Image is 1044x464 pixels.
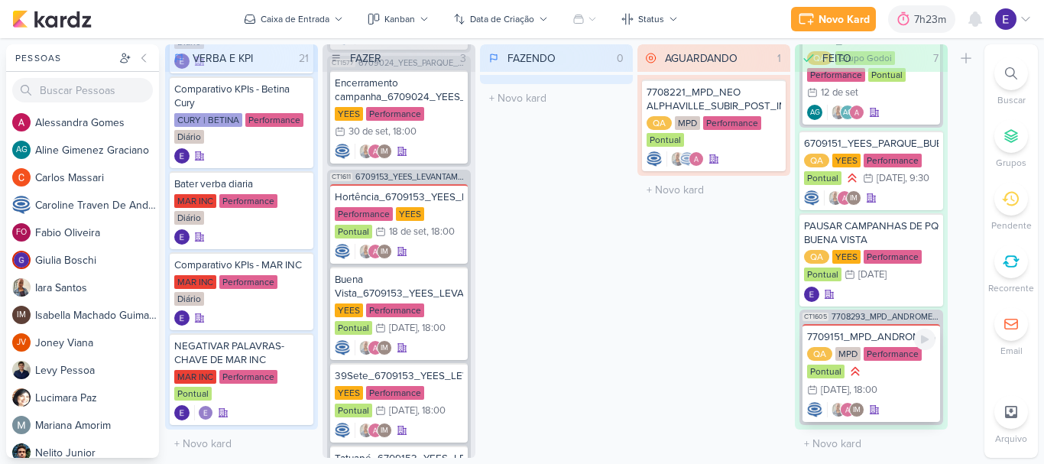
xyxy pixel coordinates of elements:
[368,244,383,259] img: Alessandra Gomes
[377,340,392,355] div: Isabella Machado Guimarães
[807,347,832,361] div: QA
[174,310,190,326] img: Eduardo Quaresma
[12,168,31,187] img: Carlos Massari
[824,190,861,206] div: Colaboradores: Iara Santos, Alessandra Gomes, Isabella Machado Guimarães
[853,407,861,414] p: IM
[798,433,945,455] input: + Novo kard
[810,109,820,117] p: AG
[804,268,841,281] div: Pontual
[174,211,204,225] div: Diário
[864,154,922,167] div: Performance
[647,133,684,147] div: Pontual
[804,190,819,206] img: Caroline Traven De Andrade
[174,387,212,401] div: Pontual
[17,339,26,347] p: JV
[174,370,216,384] div: MAR INC
[807,105,822,120] div: Criador(a): Aline Gimenez Graciano
[355,423,392,438] div: Colaboradores: Iara Santos, Alessandra Gomes, Isabella Machado Guimarães
[358,144,374,159] img: Iara Santos
[335,369,463,383] div: 39Sete_6709153_YEES_LEVANTAMENTO_DE_CRIATIVOS_ATIVOS
[330,173,352,181] span: CT1611
[35,362,159,378] div: L e v y P e s s o a
[995,432,1027,446] p: Arquivo
[905,174,929,183] div: , 9:30
[335,340,350,355] div: Criador(a): Caroline Traven De Andrade
[174,177,309,191] div: Bater verba diaria
[837,190,852,206] img: Alessandra Gomes
[821,88,858,98] div: 12 de set
[219,370,277,384] div: Performance
[335,107,363,121] div: YEES
[771,50,787,67] div: 1
[335,225,372,238] div: Pontual
[417,406,446,416] div: , 18:00
[174,83,309,110] div: Comparativo KPIs - Betina Cury
[366,303,424,317] div: Performance
[647,151,662,167] div: Criador(a): Caroline Traven De Andrade
[12,78,153,102] input: Buscar Pessoas
[840,105,855,120] div: Aline Gimenez Graciano
[35,390,159,406] div: L u c i m a r a P a z
[35,417,159,433] div: M a r i a n a A m o r i m
[245,113,303,127] div: Performance
[174,405,190,420] div: Criador(a): Eduardo Quaresma
[454,50,472,67] div: 3
[335,207,393,221] div: Performance
[366,386,424,400] div: Performance
[804,250,829,264] div: QA
[174,339,309,367] div: NEGATIVAR PALAVRAS-CHAVE DE MAR INC
[849,105,864,120] img: Alessandra Gomes
[335,303,363,317] div: YEES
[12,51,116,65] div: Pessoas
[174,194,216,208] div: MAR INC
[35,252,159,268] div: G i u l i a B o s c h i
[984,57,1038,107] li: Ctrl + F
[995,8,1016,30] img: Eduardo Quaresma
[358,423,374,438] img: Iara Santos
[16,229,27,237] p: FO
[335,386,363,400] div: YEES
[194,405,213,420] div: Colaboradores: Eduardo Quaresma
[219,194,277,208] div: Performance
[35,335,159,351] div: J o n e y V i a n a
[849,385,877,395] div: , 18:00
[174,405,190,420] img: Eduardo Quaresma
[827,402,864,417] div: Colaboradores: Iara Santos, Alessandra Gomes, Isabella Machado Guimarães
[804,171,841,185] div: Pontual
[335,190,463,204] div: Hortência_6709153_YEES_LEVANTAMENTO_DE_CRIATIVOS_ATIVOS
[368,423,383,438] img: Alessandra Gomes
[840,402,855,417] img: Alessandra Gomes
[877,174,905,183] div: [DATE]
[864,347,922,361] div: Performance
[174,258,309,272] div: Comparativo KPIs - MAR INC
[12,361,31,379] img: Levy Pessoa
[335,76,463,104] div: Encerramento campanha_6709024_YEES_PARQUE_BUENA_VISTA_NOVA_CAMPANHA_TEASER_META
[377,244,392,259] div: Isabella Machado Guimarães
[807,105,822,120] div: Aline Gimenez Graciano
[858,270,887,280] div: [DATE]
[804,219,939,247] div: PAUSAR CAMPANHAS DE PQ BUENA VISTA
[377,423,392,438] div: Isabella Machado Guimarães
[807,68,865,82] div: Performance
[355,340,392,355] div: Colaboradores: Iara Santos, Alessandra Gomes, Isabella Machado Guimarães
[804,287,819,302] div: Criador(a): Eduardo Quaresma
[828,190,843,206] img: Iara Santos
[174,275,216,289] div: MAR INC
[174,113,242,127] div: CURY | BETINA
[914,329,935,350] div: Ligar relógio
[368,340,383,355] img: Alessandra Gomes
[198,405,213,420] img: Eduardo Quaresma
[670,151,686,167] img: Iara Santos
[807,402,822,417] img: Caroline Traven De Andrade
[355,173,468,181] span: 6709153_YEES_LEVANTAMENTO_DE_CRIATIVOS_ATIVOS
[848,364,863,379] div: Prioridade Alta
[831,105,846,120] img: Iara Santos
[335,273,463,300] div: Buena Vista_6709153_YEES_LEVANTAMENTO_DE_CRIATIVOS_ATIVOS
[417,323,446,333] div: , 18:00
[381,148,388,156] p: IM
[396,207,424,221] div: YEES
[335,144,350,159] img: Caroline Traven De Andrade
[174,130,204,144] div: Diário
[12,333,31,352] div: Joney Viana
[12,278,31,297] img: Iara Santos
